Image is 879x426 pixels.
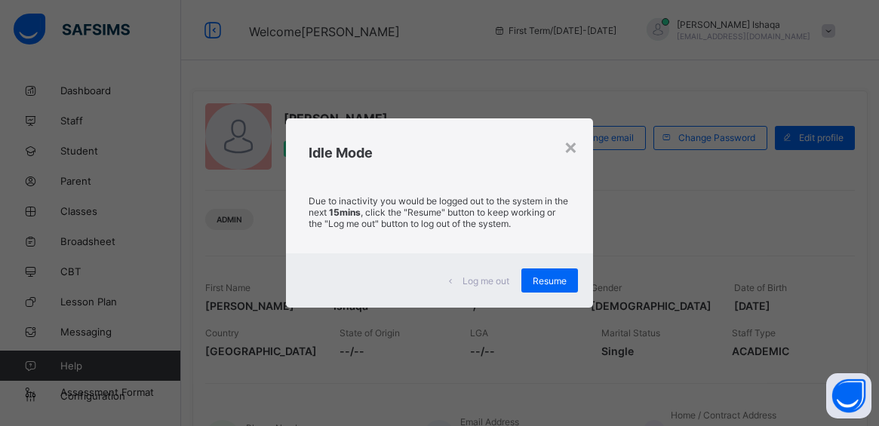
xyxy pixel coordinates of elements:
h2: Idle Mode [309,145,571,161]
button: Open asap [826,373,871,418]
p: Due to inactivity you would be logged out to the system in the next , click the "Resume" button t... [309,195,571,229]
span: Log me out [463,275,509,287]
div: × [564,133,578,159]
strong: 15mins [329,207,361,218]
span: Resume [533,275,567,287]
